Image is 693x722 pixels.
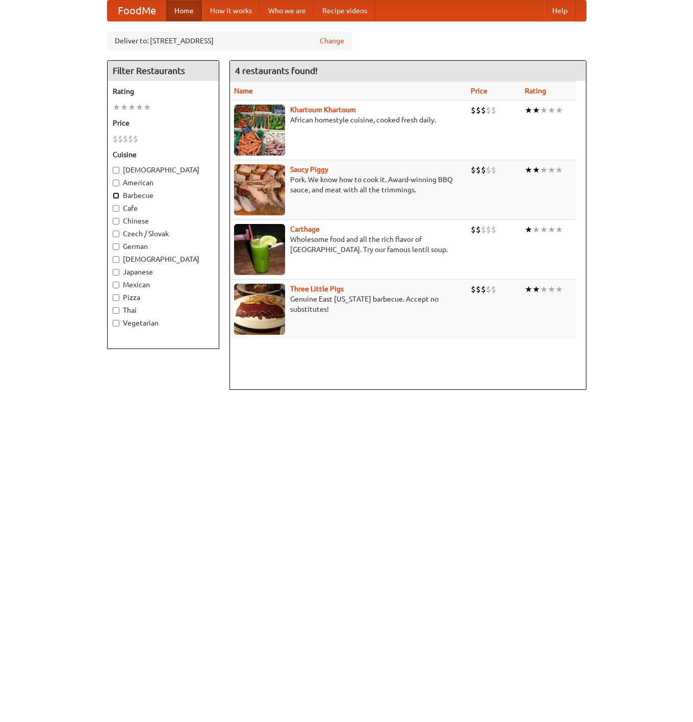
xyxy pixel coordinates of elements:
[113,320,119,327] input: Vegetarian
[471,164,476,176] li: $
[234,294,463,314] p: Genuine East [US_STATE] barbecue. Accept no substitutes!
[133,133,138,144] li: $
[113,256,119,263] input: [DEMOGRAPHIC_DATA]
[113,86,214,96] h5: Rating
[481,284,486,295] li: $
[486,284,491,295] li: $
[234,87,253,95] a: Name
[113,178,214,188] label: American
[113,218,119,225] input: Chinese
[113,229,214,239] label: Czech / Slovak
[108,61,219,81] h4: Filter Restaurants
[525,87,546,95] a: Rating
[481,105,486,116] li: $
[548,284,555,295] li: ★
[113,192,119,199] input: Barbecue
[290,106,356,114] a: Khartoum Khartoum
[471,105,476,116] li: $
[320,36,344,46] a: Change
[234,224,285,275] img: carthage.jpg
[486,224,491,235] li: $
[290,225,320,233] a: Carthage
[113,294,119,301] input: Pizza
[166,1,202,21] a: Home
[113,269,119,276] input: Japanese
[481,224,486,235] li: $
[234,115,463,125] p: African homestyle cuisine, cooked fresh daily.
[143,102,151,113] li: ★
[113,267,214,277] label: Japanese
[107,32,352,50] div: Deliver to: [STREET_ADDRESS]
[555,164,563,176] li: ★
[113,216,214,226] label: Chinese
[532,284,540,295] li: ★
[113,318,214,328] label: Vegetarian
[540,105,548,116] li: ★
[113,203,214,213] label: Cafe
[476,284,481,295] li: $
[113,133,118,144] li: $
[113,167,119,173] input: [DEMOGRAPHIC_DATA]
[555,224,563,235] li: ★
[491,164,496,176] li: $
[476,105,481,116] li: $
[128,133,133,144] li: $
[540,224,548,235] li: ★
[491,224,496,235] li: $
[525,284,532,295] li: ★
[532,224,540,235] li: ★
[555,105,563,116] li: ★
[234,164,285,215] img: saucy.jpg
[260,1,314,21] a: Who we are
[548,224,555,235] li: ★
[290,285,344,293] a: Three Little Pigs
[525,224,532,235] li: ★
[491,105,496,116] li: $
[476,224,481,235] li: $
[491,284,496,295] li: $
[234,284,285,335] img: littlepigs.jpg
[113,205,119,212] input: Cafe
[123,133,128,144] li: $
[202,1,260,21] a: How it works
[120,102,128,113] li: ★
[113,254,214,264] label: [DEMOGRAPHIC_DATA]
[113,180,119,186] input: American
[113,231,119,237] input: Czech / Slovak
[136,102,143,113] li: ★
[113,190,214,201] label: Barbecue
[314,1,375,21] a: Recipe videos
[532,164,540,176] li: ★
[128,102,136,113] li: ★
[113,292,214,303] label: Pizza
[108,1,166,21] a: FoodMe
[471,284,476,295] li: $
[471,87,487,95] a: Price
[290,165,328,173] a: Saucy Piggy
[234,175,463,195] p: Pork. We know how to cook it. Award-winning BBQ sauce, and meat with all the trimmings.
[113,282,119,288] input: Mexican
[113,305,214,315] label: Thai
[113,150,214,160] h5: Cuisine
[113,307,119,314] input: Thai
[486,105,491,116] li: $
[234,105,285,156] img: khartoum.jpg
[113,243,119,250] input: German
[544,1,576,21] a: Help
[234,234,463,255] p: Wholesome food and all the rich flavor of [GEOGRAPHIC_DATA]. Try our famous lentil soup.
[525,105,532,116] li: ★
[540,164,548,176] li: ★
[113,165,214,175] label: [DEMOGRAPHIC_DATA]
[113,102,120,113] li: ★
[532,105,540,116] li: ★
[476,164,481,176] li: $
[555,284,563,295] li: ★
[471,224,476,235] li: $
[481,164,486,176] li: $
[486,164,491,176] li: $
[113,118,214,128] h5: Price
